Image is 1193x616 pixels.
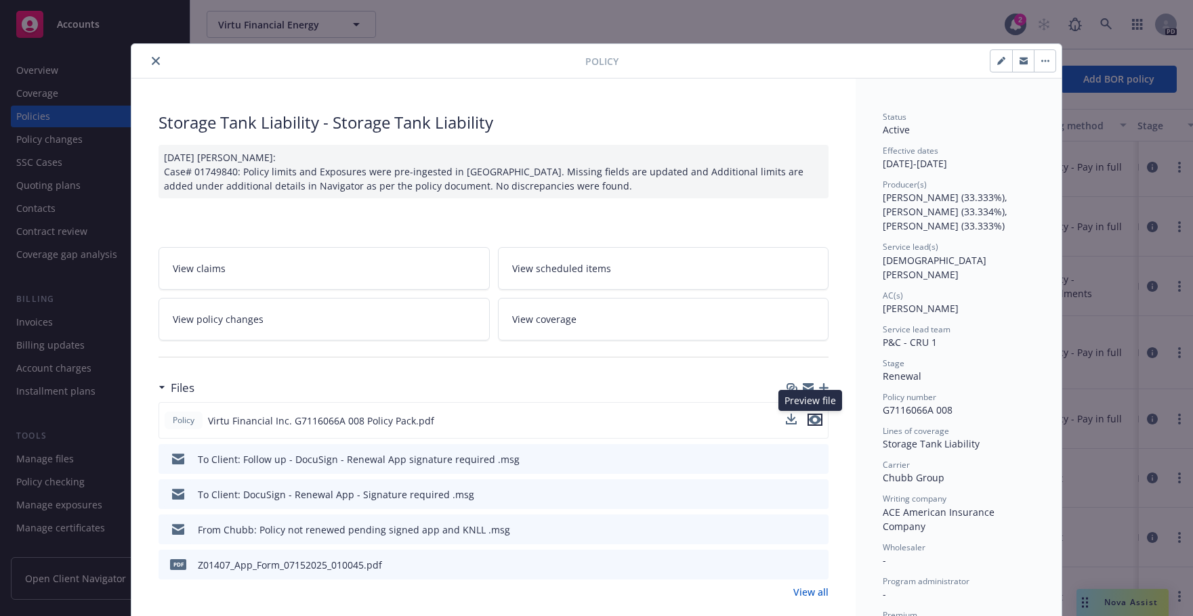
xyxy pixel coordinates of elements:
a: View all [793,585,829,599]
button: preview file [811,452,823,466]
span: Service lead team [883,324,950,335]
span: AC(s) [883,290,903,301]
button: preview file [811,523,823,537]
div: [DATE] - [DATE] [883,145,1034,171]
a: View scheduled items [498,247,829,290]
span: View scheduled items [512,261,611,276]
button: download file [786,414,797,424]
span: - [883,588,886,600]
a: View claims [159,247,490,290]
span: ACE American Insurance Company [883,506,997,533]
span: Program administrator [883,575,969,587]
div: To Client: Follow up - DocuSign - Renewal App signature required .msg [198,452,520,466]
span: Carrier [883,459,910,470]
span: - [883,554,886,567]
span: Wholesaler [883,542,925,553]
span: pdf [170,559,186,569]
a: View policy changes [159,298,490,340]
span: Active [883,123,910,136]
span: Producer(s) [883,179,927,190]
span: Service lead(s) [883,241,938,252]
h3: Files [171,379,194,397]
span: [PERSON_NAME] [883,302,959,315]
button: download file [789,487,800,502]
button: preview file [808,414,822,428]
button: close [148,53,164,69]
div: To Client: DocuSign - Renewal App - Signature required .msg [198,487,474,502]
div: [DATE] [PERSON_NAME]: Case# 01749840: Policy limits and Exposures were pre-ingested in [GEOGRAPHI... [159,145,829,198]
span: Renewal [883,370,921,382]
span: Chubb Group [883,471,944,484]
div: From Chubb: Policy not renewed pending signed app and KNLL .msg [198,523,510,537]
button: download file [786,414,797,428]
span: P&C - CRU 1 [883,336,937,349]
span: G7116066A 008 [883,403,953,416]
button: download file [789,558,800,572]
span: View coverage [512,312,577,326]
span: Policy number [883,391,936,403]
span: Policy [170,414,197,426]
span: Writing company [883,493,946,504]
div: Storage Tank Liability - Storage Tank Liability [159,111,829,134]
button: preview file [808,414,822,426]
span: View claims [173,261,226,276]
span: Virtu Financial Inc. G7116066A 008 Policy Pack.pdf [208,414,434,428]
div: Storage Tank Liability [883,437,1034,451]
span: Status [883,111,906,123]
span: [DEMOGRAPHIC_DATA][PERSON_NAME] [883,254,986,281]
a: View coverage [498,298,829,340]
button: preview file [811,558,823,572]
button: download file [789,452,800,466]
span: Lines of coverage [883,425,949,437]
div: Preview file [778,390,842,411]
button: preview file [811,487,823,502]
span: [PERSON_NAME] (33.333%), [PERSON_NAME] (33.334%), [PERSON_NAME] (33.333%) [883,191,1010,232]
span: View policy changes [173,312,264,326]
button: download file [789,523,800,537]
span: Effective dates [883,145,938,156]
div: Z01407_App_Form_07152025_010045.pdf [198,558,382,572]
div: Files [159,379,194,397]
span: Policy [585,54,619,68]
span: Stage [883,357,904,369]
